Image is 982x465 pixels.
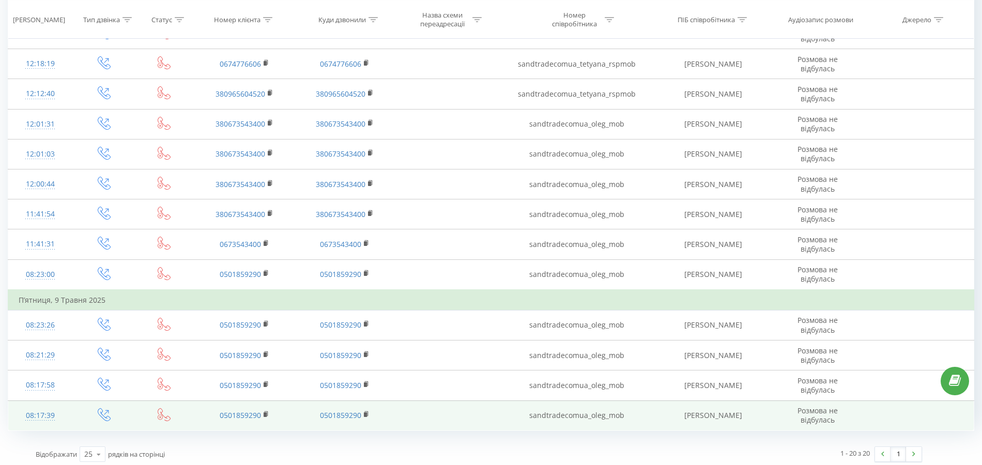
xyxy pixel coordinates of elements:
[797,174,838,193] span: Розмова не відбулась
[657,370,769,400] td: [PERSON_NAME]
[316,89,365,99] a: 380965604520
[657,139,769,169] td: [PERSON_NAME]
[19,375,62,395] div: 08:17:58
[797,24,838,43] span: Розмова не відбулась
[316,179,365,189] a: 380673543400
[216,179,265,189] a: 380673543400
[19,265,62,285] div: 08:23:00
[797,346,838,365] span: Розмова не відбулась
[320,239,361,249] a: 0673543400
[220,350,261,360] a: 0501859290
[318,15,366,24] div: Куди дзвонили
[788,15,853,24] div: Аудіозапис розмови
[657,229,769,259] td: [PERSON_NAME]
[797,114,838,133] span: Розмова не відбулась
[891,447,906,461] a: 1
[797,205,838,224] span: Розмова не відбулась
[657,199,769,229] td: [PERSON_NAME]
[19,174,62,194] div: 12:00:44
[797,84,838,103] span: Розмова не відбулась
[316,149,365,159] a: 380673543400
[216,119,265,129] a: 380673543400
[320,269,361,279] a: 0501859290
[320,59,361,69] a: 0674776606
[8,290,974,311] td: П’ятниця, 9 Травня 2025
[657,109,769,139] td: [PERSON_NAME]
[220,410,261,420] a: 0501859290
[797,376,838,395] span: Розмова не відбулась
[216,209,265,219] a: 380673543400
[657,400,769,430] td: [PERSON_NAME]
[497,340,657,370] td: sandtradecomua_oleg_mob
[19,144,62,164] div: 12:01:03
[316,119,365,129] a: 380673543400
[320,410,361,420] a: 0501859290
[19,54,62,74] div: 12:18:19
[220,320,261,330] a: 0501859290
[220,59,261,69] a: 0674776606
[497,109,657,139] td: sandtradecomua_oleg_mob
[657,169,769,199] td: [PERSON_NAME]
[320,320,361,330] a: 0501859290
[320,380,361,390] a: 0501859290
[13,15,65,24] div: [PERSON_NAME]
[316,209,365,219] a: 380673543400
[497,229,657,259] td: sandtradecomua_oleg_mob
[108,450,165,459] span: рядків на сторінці
[497,139,657,169] td: sandtradecomua_oleg_mob
[415,11,470,28] div: Назва схеми переадресації
[797,235,838,254] span: Розмова не відбулась
[497,79,657,109] td: sandtradecomua_tetyana_rspmob
[216,89,265,99] a: 380965604520
[497,400,657,430] td: sandtradecomua_oleg_mob
[19,84,62,104] div: 12:12:40
[214,15,260,24] div: Номер клієнта
[19,345,62,365] div: 08:21:29
[657,340,769,370] td: [PERSON_NAME]
[19,234,62,254] div: 11:41:31
[497,310,657,340] td: sandtradecomua_oleg_mob
[19,114,62,134] div: 12:01:31
[19,204,62,224] div: 11:41:54
[497,169,657,199] td: sandtradecomua_oleg_mob
[797,265,838,284] span: Розмова не відбулась
[220,380,261,390] a: 0501859290
[84,449,93,459] div: 25
[840,448,870,458] div: 1 - 20 з 20
[320,350,361,360] a: 0501859290
[797,406,838,425] span: Розмова не відбулась
[220,269,261,279] a: 0501859290
[678,15,735,24] div: ПІБ співробітника
[19,315,62,335] div: 08:23:26
[36,450,77,459] span: Відображати
[657,259,769,290] td: [PERSON_NAME]
[657,49,769,79] td: [PERSON_NAME]
[19,406,62,426] div: 08:17:39
[547,11,602,28] div: Номер співробітника
[902,15,931,24] div: Джерело
[497,259,657,290] td: sandtradecomua_oleg_mob
[497,199,657,229] td: sandtradecomua_oleg_mob
[797,54,838,73] span: Розмова не відбулась
[220,239,261,249] a: 0673543400
[497,49,657,79] td: sandtradecomua_tetyana_rspmob
[657,310,769,340] td: [PERSON_NAME]
[83,15,120,24] div: Тип дзвінка
[797,144,838,163] span: Розмова не відбулась
[497,370,657,400] td: sandtradecomua_oleg_mob
[797,315,838,334] span: Розмова не відбулась
[657,79,769,109] td: [PERSON_NAME]
[151,15,172,24] div: Статус
[216,149,265,159] a: 380673543400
